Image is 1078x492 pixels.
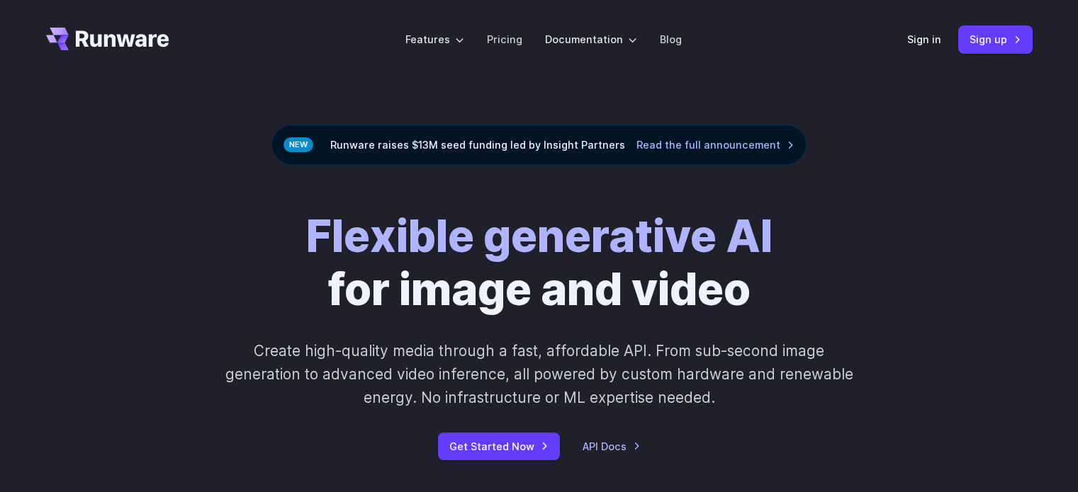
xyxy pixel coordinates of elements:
h1: for image and video [306,210,773,316]
a: Go to / [46,28,169,50]
a: Read the full announcement [636,137,795,153]
a: API Docs [583,438,641,454]
a: Sign in [907,31,941,47]
strong: Flexible generative AI [306,210,773,263]
a: Pricing [487,31,522,47]
label: Documentation [545,31,637,47]
a: Blog [660,31,682,47]
p: Create high-quality media through a fast, affordable API. From sub-second image generation to adv... [223,339,855,410]
a: Get Started Now [438,433,560,460]
div: Runware raises $13M seed funding led by Insight Partners [271,125,807,165]
label: Features [405,31,464,47]
a: Sign up [958,25,1033,53]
